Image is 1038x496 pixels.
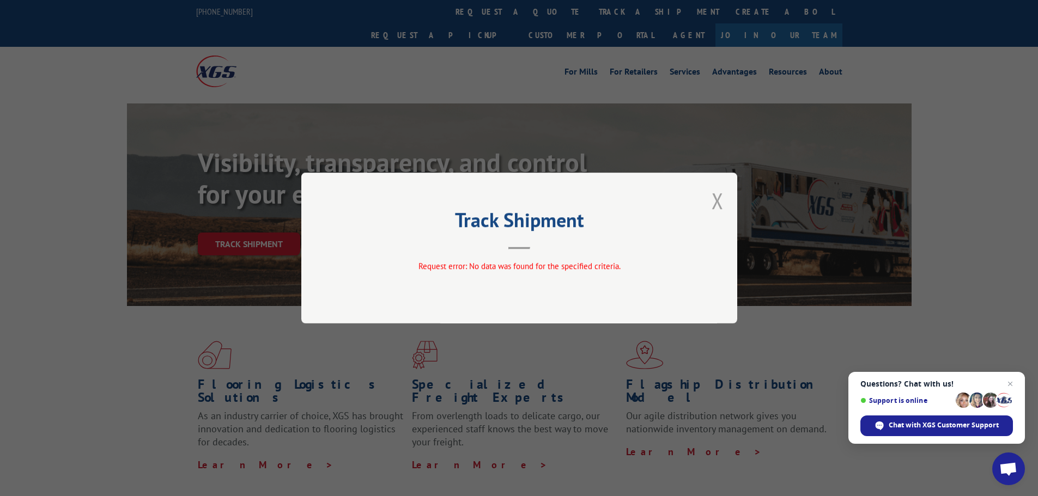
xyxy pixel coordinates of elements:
div: Chat with XGS Customer Support [860,415,1013,436]
span: Request error: No data was found for the specified criteria. [418,261,620,271]
button: Close modal [712,186,724,215]
h2: Track Shipment [356,212,683,233]
span: Close chat [1004,377,1017,390]
div: Open chat [992,452,1025,485]
span: Support is online [860,396,952,405]
span: Questions? Chat with us! [860,379,1013,388]
span: Chat with XGS Customer Support [889,420,999,430]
